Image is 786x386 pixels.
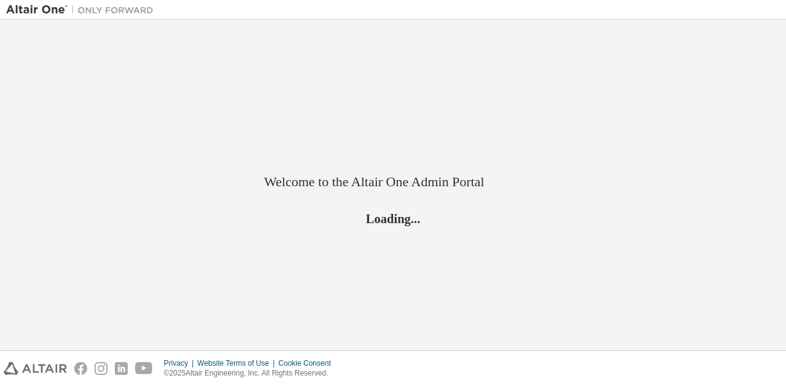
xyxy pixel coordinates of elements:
h2: Welcome to the Altair One Admin Portal [264,173,522,191]
div: Cookie Consent [278,358,338,368]
h2: Loading... [264,211,522,227]
div: Website Terms of Use [197,358,278,368]
img: youtube.svg [135,362,153,375]
img: facebook.svg [74,362,87,375]
img: altair_logo.svg [4,362,67,375]
img: Altair One [6,4,160,16]
img: linkedin.svg [115,362,128,375]
img: instagram.svg [95,362,107,375]
p: © 2025 Altair Engineering, Inc. All Rights Reserved. [164,368,338,379]
div: Privacy [164,358,197,368]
